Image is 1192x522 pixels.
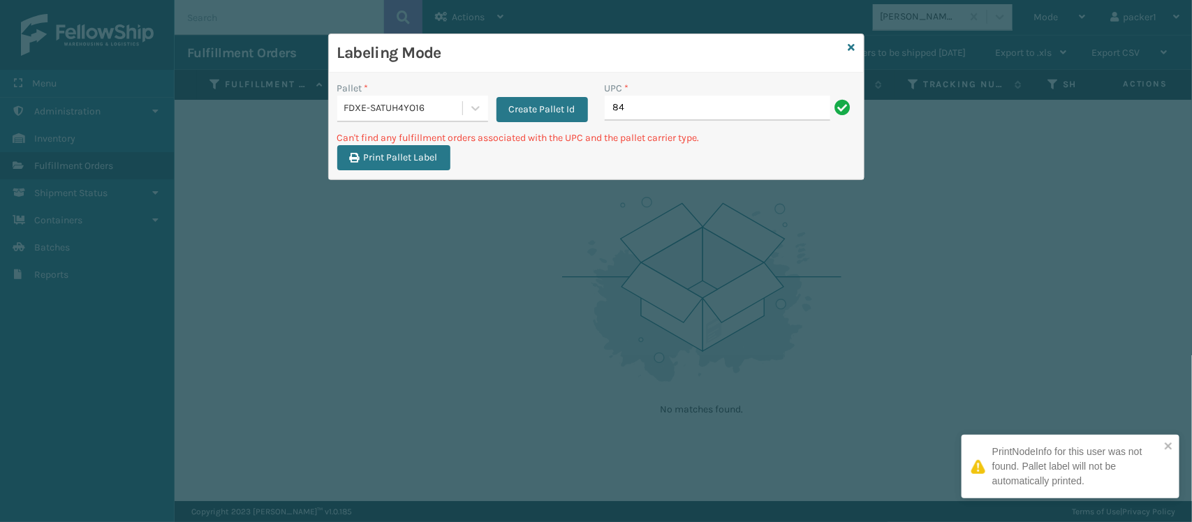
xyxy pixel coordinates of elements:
[337,81,369,96] label: Pallet
[337,130,855,145] p: Can't find any fulfillment orders associated with the UPC and the pallet carrier type.
[1164,440,1174,454] button: close
[605,81,629,96] label: UPC
[992,445,1160,489] div: PrintNodeInfo for this user was not found. Pallet label will not be automatically printed.
[337,145,450,170] button: Print Pallet Label
[344,101,464,116] div: FDXE-SATUH4YO16
[496,97,588,122] button: Create Pallet Id
[337,43,843,64] h3: Labeling Mode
